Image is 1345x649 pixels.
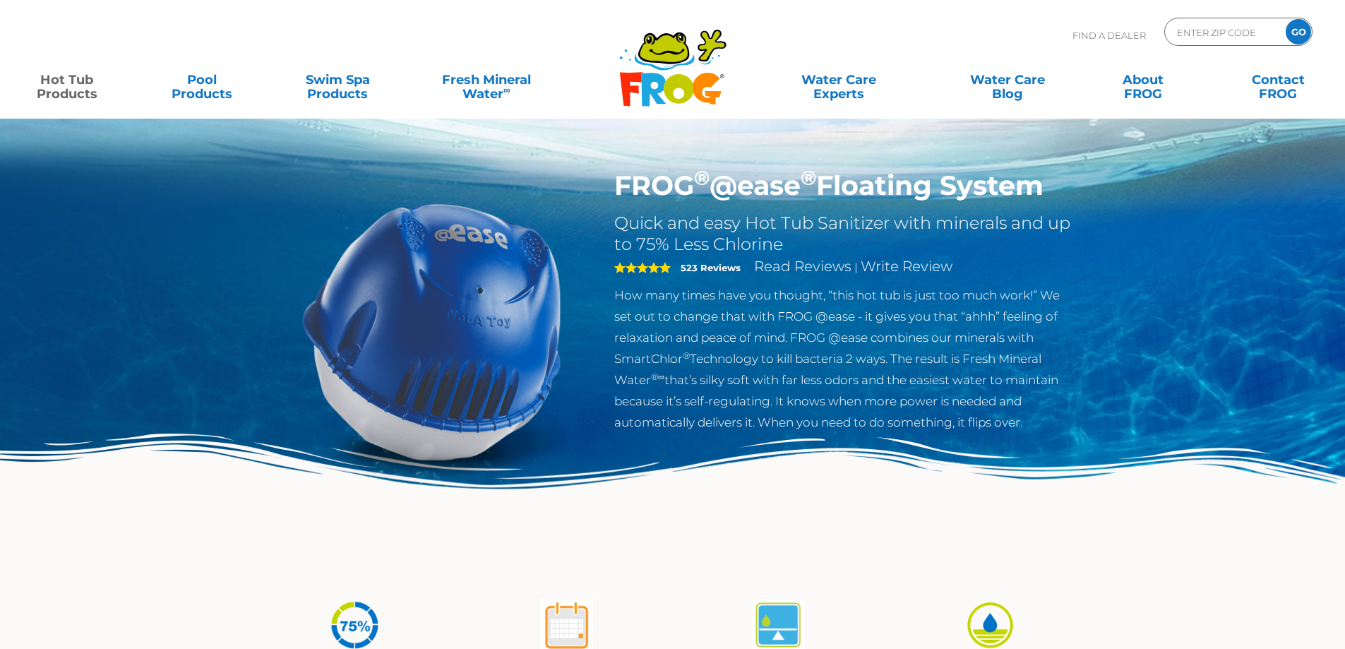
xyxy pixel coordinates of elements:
[270,169,594,493] img: hot-tub-product-atease-system.png
[1226,66,1331,94] a: ContactFROG
[1090,66,1195,94] a: AboutFROG
[955,66,1060,94] a: Water CareBlog
[420,66,552,94] a: Fresh MineralWater∞
[614,262,671,273] span: 5
[1176,22,1271,42] input: Zip Code Form
[614,285,1075,433] p: How many times have you thought, “this hot tub is just too much work!” We set out to change that ...
[651,371,664,382] sup: ®∞
[614,169,1075,202] h1: FROG @ease Floating System
[614,213,1075,255] h2: Quick and easy Hot Tub Sanitizer with minerals and up to 75% Less Chlorine
[753,66,924,94] a: Water CareExperts
[285,66,390,94] a: Swim SpaProducts
[681,262,741,273] strong: 523 Reviews
[861,258,952,275] a: Write Review
[694,165,710,190] sup: ®
[683,350,690,361] sup: ®
[754,258,851,275] a: Read Reviews
[14,66,119,94] a: Hot TubProducts
[1072,18,1146,53] p: Find A Dealer
[1286,19,1311,44] input: GO
[503,84,510,95] sup: ∞
[150,66,255,94] a: PoolProducts
[801,165,816,190] sup: ®
[854,261,858,274] span: |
